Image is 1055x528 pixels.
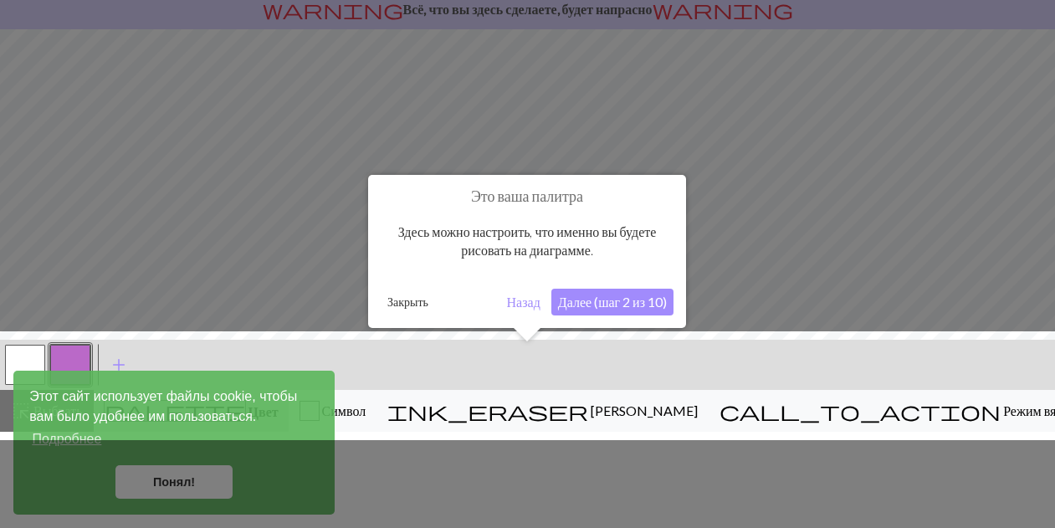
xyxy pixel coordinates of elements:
[381,290,435,315] button: Закрыть
[551,289,673,315] button: Далее (шаг 2 из 10)
[398,223,657,258] ya-tr-span: Здесь можно настроить, что именно вы будете рисовать на диаграмме.
[381,187,673,206] h1: Это ваша палитра
[507,294,540,310] ya-tr-span: Назад
[500,289,547,315] button: Назад
[558,294,667,310] ya-tr-span: Далее (шаг 2 из 10)
[368,175,686,328] div: Это ваша палитра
